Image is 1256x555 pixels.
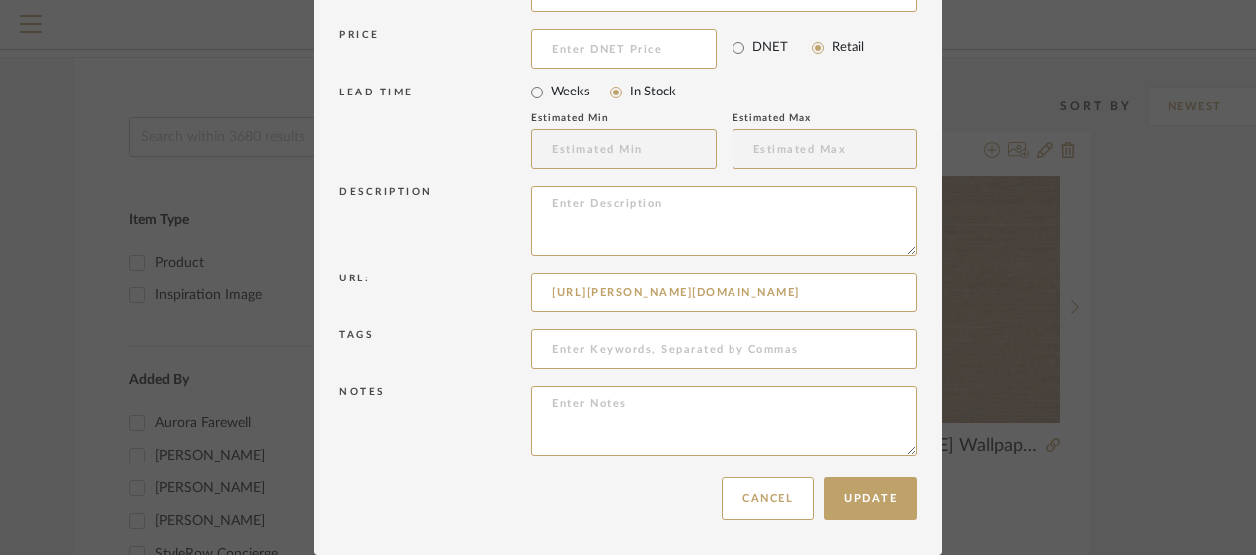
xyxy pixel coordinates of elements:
label: Retail [832,38,864,58]
div: Estimated Max [733,112,872,124]
label: In Stock [630,83,676,102]
button: Update [824,477,917,520]
div: Notes [339,386,531,457]
div: LEAD TIME [339,87,531,170]
div: Estimated Min [531,112,671,124]
input: Enter DNET Price [531,29,717,69]
div: Url: [339,273,531,313]
mat-radio-group: Select price type [733,34,918,62]
input: Enter URL [531,273,917,312]
input: Estimated Max [733,129,918,169]
label: Weeks [551,83,590,102]
label: DNET [752,38,788,58]
input: Estimated Min [531,129,717,169]
input: Enter Keywords, Separated by Commas [531,329,917,369]
div: Price [339,29,531,63]
button: Cancel [722,477,814,520]
mat-radio-group: Select item type [531,79,917,106]
div: Description [339,186,531,257]
div: Tags [339,329,531,370]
